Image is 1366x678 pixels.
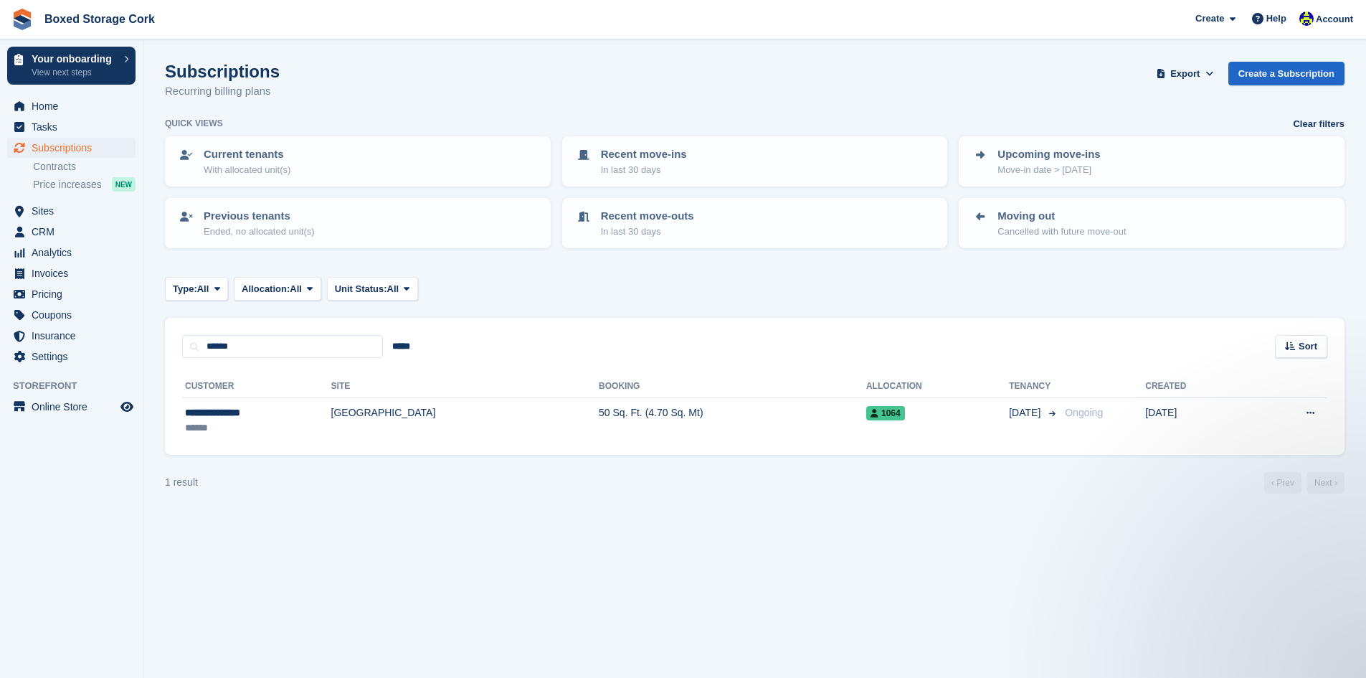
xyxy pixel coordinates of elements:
p: View next steps [32,66,117,79]
nav: Page [1261,472,1347,494]
p: In last 30 days [601,225,694,239]
span: Export [1170,67,1200,81]
td: [GEOGRAPHIC_DATA] [331,398,599,443]
a: Current tenants With allocated unit(s) [166,138,549,185]
a: menu [7,347,136,367]
a: menu [7,222,136,242]
a: menu [7,397,136,417]
div: NEW [112,177,136,192]
span: Analytics [32,243,118,263]
p: With allocated unit(s) [204,163,290,177]
button: Unit Status: All [327,277,418,301]
th: Customer [182,375,331,398]
a: Boxed Storage Cork [39,7,161,31]
span: Home [32,96,118,116]
span: Price increases [33,178,102,192]
a: Recent move-ins In last 30 days [564,138,947,185]
span: All [197,282,209,296]
a: menu [7,263,136,283]
h1: Subscriptions [165,62,280,81]
p: Recent move-ins [601,146,687,163]
span: All [290,282,302,296]
h6: Quick views [165,117,223,130]
th: Site [331,375,599,398]
a: menu [7,284,136,304]
button: Allocation: All [234,277,321,301]
p: Move-in date > [DATE] [997,163,1100,177]
p: Upcoming move-ins [997,146,1100,163]
span: Invoices [32,263,118,283]
a: Clear filters [1293,117,1344,131]
span: Allocation: [242,282,290,296]
a: Contracts [33,160,136,174]
span: All [387,282,399,296]
a: menu [7,138,136,158]
th: Created [1145,375,1250,398]
span: Help [1266,11,1286,26]
a: menu [7,201,136,221]
span: [DATE] [1009,405,1043,420]
span: Online Store [32,397,118,417]
a: Create a Subscription [1228,62,1344,85]
a: Preview store [118,398,136,415]
p: Cancelled with future move-out [997,225,1126,239]
img: stora-icon-8386f47178a22dfd0bd8f6a31ec36ba5ce8667c1dd55bd0f319d3a0aa187defe.svg [11,9,33,30]
span: Tasks [32,117,118,137]
button: Export [1154,62,1217,85]
span: Coupons [32,305,118,325]
span: CRM [32,222,118,242]
a: menu [7,305,136,325]
th: Tenancy [1009,375,1059,398]
div: 1 result [165,475,198,490]
p: In last 30 days [601,163,687,177]
a: Upcoming move-ins Move-in date > [DATE] [960,138,1343,185]
span: Sort [1299,339,1317,354]
td: [DATE] [1145,398,1250,443]
button: Type: All [165,277,228,301]
td: 50 Sq. Ft. (4.70 Sq. Mt) [599,398,866,443]
a: menu [7,243,136,263]
a: Moving out Cancelled with future move-out [960,199,1343,247]
th: Booking [599,375,866,398]
span: Settings [32,347,118,367]
a: Recent move-outs In last 30 days [564,199,947,247]
a: menu [7,117,136,137]
span: Ongoing [1065,407,1103,418]
span: Account [1316,12,1353,27]
img: Vincent [1299,11,1314,26]
span: Unit Status: [335,282,387,296]
span: Sites [32,201,118,221]
p: Recent move-outs [601,208,694,225]
a: Previous [1264,472,1301,494]
span: Pricing [32,284,118,304]
p: Your onboarding [32,54,117,64]
th: Allocation [866,375,1009,398]
a: menu [7,96,136,116]
a: Your onboarding View next steps [7,47,136,85]
span: Type: [173,282,197,296]
a: Previous tenants Ended, no allocated unit(s) [166,199,549,247]
a: Next [1307,472,1344,494]
a: menu [7,326,136,346]
span: Subscriptions [32,138,118,158]
p: Previous tenants [204,208,315,225]
span: Insurance [32,326,118,346]
p: Ended, no allocated unit(s) [204,225,315,239]
p: Moving out [997,208,1126,225]
span: 1064 [866,406,905,420]
a: Price increases NEW [33,176,136,192]
p: Recurring billing plans [165,83,280,100]
span: Create [1195,11,1224,26]
span: Storefront [13,379,143,393]
p: Current tenants [204,146,290,163]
